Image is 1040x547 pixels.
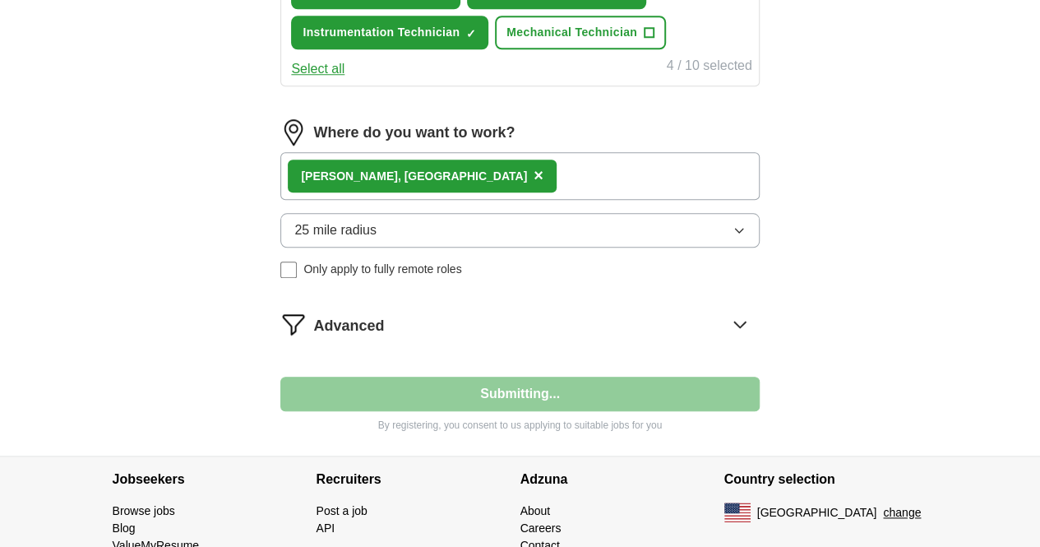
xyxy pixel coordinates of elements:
div: 4 / 10 selected [667,56,752,79]
button: Submitting... [280,377,759,411]
span: [GEOGRAPHIC_DATA] [757,504,877,522]
a: API [317,522,335,535]
h4: Country selection [724,457,928,503]
img: location.png [280,119,307,146]
span: Advanced [313,315,384,337]
span: Instrumentation Technician [303,24,460,41]
button: change [883,504,921,522]
label: Where do you want to work? [313,122,515,144]
div: , [GEOGRAPHIC_DATA] [301,168,527,185]
input: Only apply to fully remote roles [280,262,297,278]
a: Blog [113,522,136,535]
button: Instrumentation Technician✓ [291,16,488,49]
button: Mechanical Technician [495,16,666,49]
p: By registering, you consent to us applying to suitable jobs for you [280,418,759,433]
img: filter [280,311,307,337]
a: Browse jobs [113,504,175,517]
button: 25 mile radius [280,213,759,248]
a: Post a job [317,504,367,517]
span: × [534,166,543,184]
span: 25 mile radius [294,220,377,240]
button: Select all [291,59,344,79]
a: Careers [520,522,562,535]
span: ✓ [466,27,476,40]
span: Only apply to fully remote roles [303,261,461,278]
button: × [534,164,543,188]
img: US flag [724,503,751,522]
strong: [PERSON_NAME] [301,169,397,183]
a: About [520,504,551,517]
span: Mechanical Technician [506,24,637,41]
